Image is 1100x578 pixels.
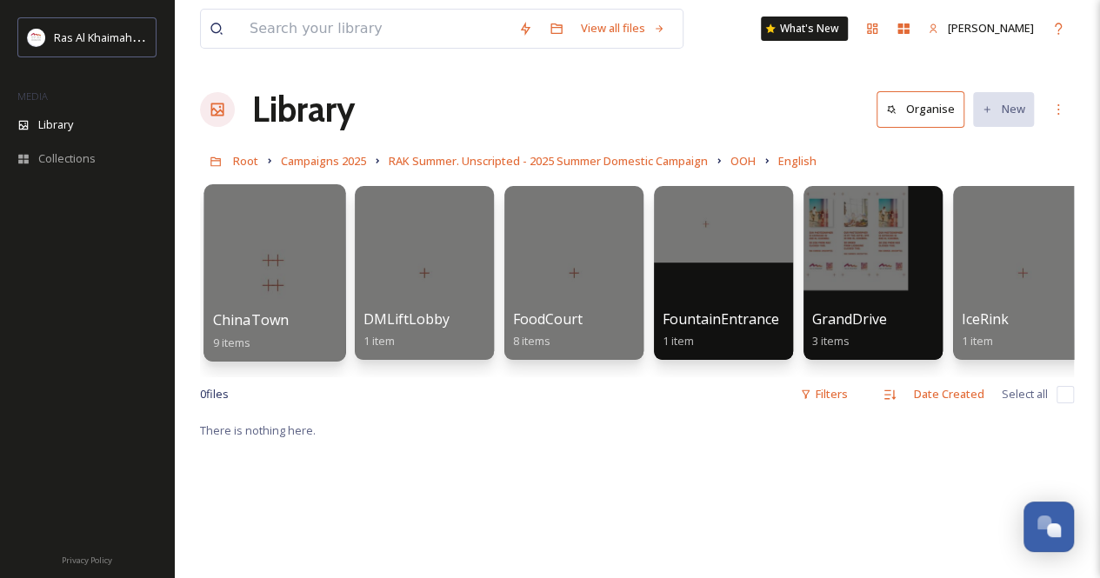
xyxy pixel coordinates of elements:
[513,311,583,349] a: FoodCourt8 items
[663,309,779,329] span: FountainEntrance
[812,333,850,349] span: 3 items
[962,311,1009,349] a: IceRink1 item
[730,153,756,169] span: OOH
[28,29,45,46] img: Logo_RAKTDA_RGB-01.png
[38,116,73,133] span: Library
[973,92,1034,126] button: New
[54,29,300,45] span: Ras Al Khaimah Tourism Development Authority
[200,386,229,402] span: 0 file s
[663,333,694,349] span: 1 item
[200,422,316,438] span: There is nothing here.
[213,334,251,349] span: 9 items
[363,309,450,329] span: DMLiftLobby
[663,311,779,349] a: FountainEntrance1 item
[877,91,964,127] button: Organise
[778,150,817,171] a: English
[281,150,366,171] a: Campaigns 2025
[241,10,510,48] input: Search your library
[233,150,258,171] a: Root
[513,333,550,349] span: 8 items
[62,548,112,569] a: Privacy Policy
[389,153,708,169] span: RAK Summer. Unscripted - 2025 Summer Domestic Campaign
[919,11,1043,45] a: [PERSON_NAME]
[233,153,258,169] span: Root
[1002,386,1048,402] span: Select all
[17,90,48,103] span: MEDIA
[812,311,887,349] a: GrandDrive3 items
[761,17,848,41] a: What's New
[389,150,708,171] a: RAK Summer. Unscripted - 2025 Summer Domestic Campaign
[62,555,112,566] span: Privacy Policy
[38,150,96,167] span: Collections
[812,309,887,329] span: GrandDrive
[363,311,450,349] a: DMLiftLobby1 item
[281,153,366,169] span: Campaigns 2025
[905,377,993,411] div: Date Created
[513,309,583,329] span: FoodCourt
[1023,502,1074,552] button: Open Chat
[572,11,674,45] a: View all files
[213,312,290,350] a: ChinaTown9 items
[213,310,290,329] span: ChinaTown
[877,91,973,127] a: Organise
[962,309,1009,329] span: IceRink
[252,83,355,136] a: Library
[791,377,857,411] div: Filters
[962,333,993,349] span: 1 item
[778,153,817,169] span: English
[730,150,756,171] a: OOH
[948,20,1034,36] span: [PERSON_NAME]
[363,333,395,349] span: 1 item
